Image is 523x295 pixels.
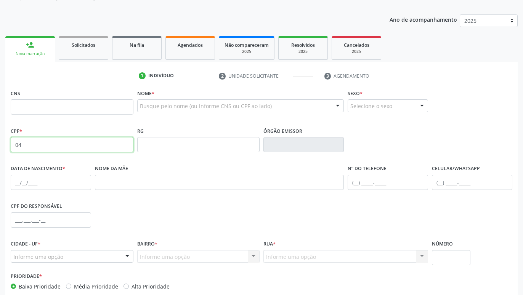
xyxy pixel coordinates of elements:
[11,212,91,228] input: ___.___.___-__
[132,282,170,290] label: Alta Prioridade
[11,88,20,99] label: CNS
[148,72,174,79] div: Indivíduo
[225,42,269,48] span: Não compareceram
[140,102,272,110] span: Busque pelo nome (ou informe CNS ou CPF ao lado)
[225,49,269,54] div: 2025
[390,14,457,24] p: Ano de acompanhamento
[348,163,387,175] label: Nº do Telefone
[11,238,40,250] label: Cidade - UF
[11,125,22,137] label: CPF
[139,72,146,79] div: 1
[284,49,322,54] div: 2025
[348,175,428,190] input: (__) _____-_____
[348,88,363,99] label: Sexo
[432,163,480,175] label: Celular/WhatsApp
[95,163,128,175] label: Nome da mãe
[137,88,154,99] label: Nome
[178,42,203,48] span: Agendados
[337,49,375,54] div: 2025
[11,51,50,57] div: Nova marcação
[137,125,144,137] label: RG
[432,238,453,250] label: Número
[13,253,63,261] span: Informe uma opção
[263,238,276,250] label: Rua
[291,42,315,48] span: Resolvidos
[74,282,118,290] label: Média Prioridade
[137,238,157,250] label: Bairro
[11,201,62,212] label: CPF do responsável
[11,163,65,175] label: Data de nascimento
[26,41,34,49] div: person_add
[263,125,302,137] label: Órgão emissor
[11,175,91,190] input: __/__/____
[350,102,392,110] span: Selecione o sexo
[432,175,512,190] input: (__) _____-_____
[130,42,144,48] span: Na fila
[344,42,369,48] span: Cancelados
[72,42,95,48] span: Solicitados
[19,282,61,290] label: Baixa Prioridade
